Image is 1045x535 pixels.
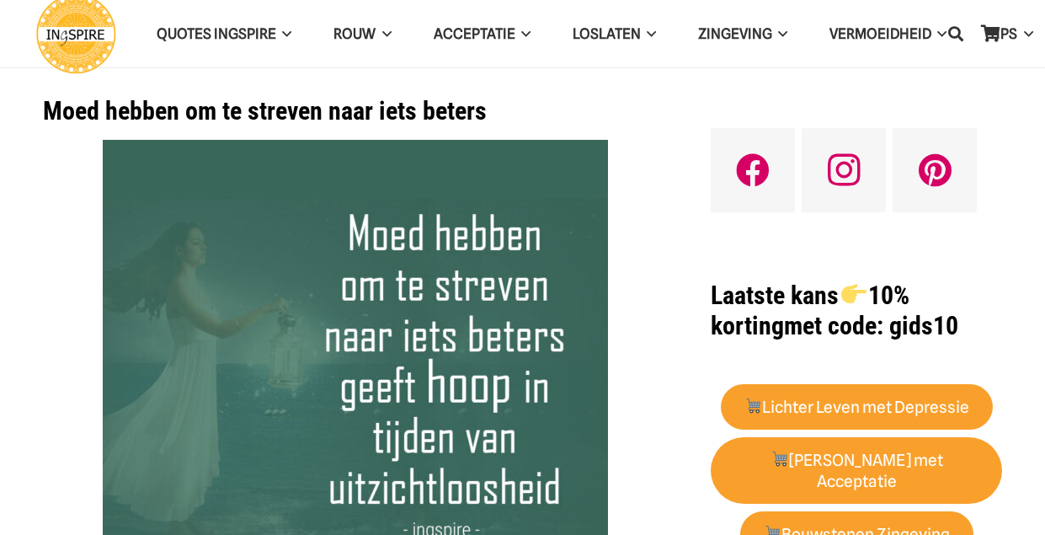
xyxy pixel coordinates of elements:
[931,13,946,55] span: VERMOEIDHEID Menu
[157,25,276,42] span: QUOTES INGSPIRE
[744,398,970,417] strong: Lichter Leven met Depressie
[573,25,641,42] span: Loslaten
[333,25,376,42] span: ROUW
[43,96,669,126] h1: Moed hebben om te streven naar iets beters
[711,437,1002,505] a: 🛒[PERSON_NAME] met Acceptatie
[1017,13,1032,55] span: TIPS Menu
[276,13,291,55] span: QUOTES INGSPIRE Menu
[136,13,312,56] a: QUOTES INGSPIREQUOTES INGSPIRE Menu
[802,128,886,212] a: Instagram
[711,128,795,212] a: Facebook
[552,13,677,56] a: LoslatenLoslaten Menu
[939,13,973,55] a: Zoeken
[711,281,1002,341] h1: met code: gids10
[989,25,1017,42] span: TIPS
[413,13,552,56] a: AcceptatieAcceptatie Menu
[515,13,530,55] span: Acceptatie Menu
[434,25,515,42] span: Acceptatie
[745,398,761,414] img: 🛒
[641,13,656,55] span: Loslaten Menu
[711,281,909,340] strong: Laatste kans 10% korting
[808,13,968,56] a: VERMOEIDHEIDVERMOEIDHEID Menu
[376,13,391,55] span: ROUW Menu
[772,13,787,55] span: Zingeving Menu
[698,25,772,42] span: Zingeving
[829,25,931,42] span: VERMOEIDHEID
[770,451,943,491] strong: [PERSON_NAME] met Acceptatie
[893,128,977,212] a: Pinterest
[721,384,993,431] a: 🛒Lichter Leven met Depressie
[771,451,787,467] img: 🛒
[841,281,866,307] img: 👉
[677,13,808,56] a: ZingevingZingeving Menu
[312,13,412,56] a: ROUWROUW Menu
